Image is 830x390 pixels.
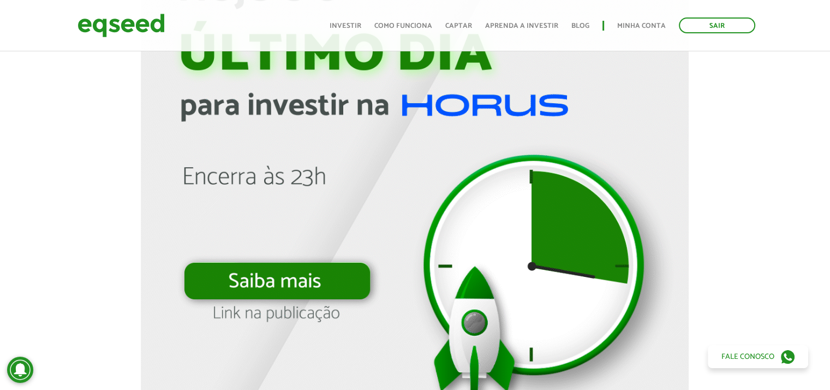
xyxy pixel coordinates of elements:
[708,345,808,368] a: Fale conosco
[77,11,165,40] img: EqSeed
[330,22,361,29] a: Investir
[679,17,755,33] a: Sair
[485,22,558,29] a: Aprenda a investir
[445,22,472,29] a: Captar
[571,22,589,29] a: Blog
[374,22,432,29] a: Como funciona
[617,22,666,29] a: Minha conta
